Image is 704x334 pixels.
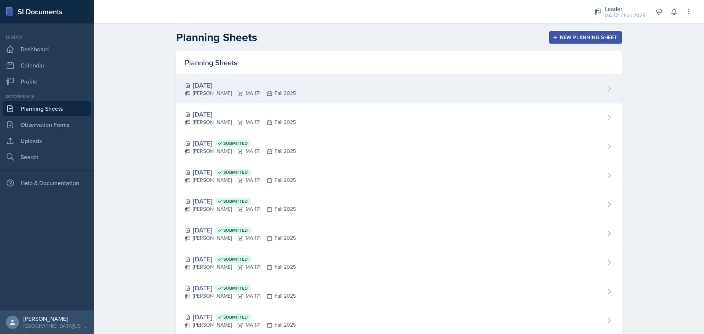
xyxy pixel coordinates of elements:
div: [PERSON_NAME] MA 171 Fall 2025 [185,118,296,126]
div: [DATE] [185,225,296,235]
div: MA 171 / Fall 2025 [605,12,645,19]
div: Help & Documentation [3,176,91,190]
div: [DATE] [185,80,296,90]
div: [DATE] [185,138,296,148]
div: [PERSON_NAME] MA 171 Fall 2025 [185,234,296,242]
div: [PERSON_NAME] MA 171 Fall 2025 [185,205,296,213]
a: [DATE] Submitted [PERSON_NAME]MA 171Fall 2025 [176,219,622,248]
a: Uploads [3,133,91,148]
span: Submitted [223,198,248,204]
a: [DATE] Submitted [PERSON_NAME]MA 171Fall 2025 [176,277,622,306]
div: Leader [605,4,645,13]
a: Profile [3,74,91,89]
a: [DATE] Submitted [PERSON_NAME]MA 171Fall 2025 [176,190,622,219]
a: [DATE] Submitted [PERSON_NAME]MA 171Fall 2025 [176,248,622,277]
div: [DATE] [185,312,296,322]
div: [DATE] [185,167,296,177]
a: Dashboard [3,42,91,56]
span: Submitted [223,314,248,320]
span: Submitted [223,140,248,146]
a: Observation Forms [3,117,91,132]
div: Documents [3,93,91,100]
div: [PERSON_NAME] MA 171 Fall 2025 [185,176,296,184]
div: [PERSON_NAME] MA 171 Fall 2025 [185,263,296,271]
div: [DATE] [185,196,296,206]
div: [DATE] [185,254,296,264]
div: [DATE] [185,109,296,119]
a: [DATE] [PERSON_NAME]MA 171Fall 2025 [176,103,622,132]
div: [PERSON_NAME] MA 171 Fall 2025 [185,147,296,155]
div: [PERSON_NAME] MA 171 Fall 2025 [185,321,296,329]
div: [DATE] [185,283,296,293]
div: [PERSON_NAME] MA 171 Fall 2025 [185,292,296,300]
a: [DATE] Submitted [PERSON_NAME]MA 171Fall 2025 [176,161,622,190]
a: Planning Sheets [3,101,91,116]
span: Submitted [223,169,248,175]
div: [PERSON_NAME] MA 171 Fall 2025 [185,89,296,97]
a: [DATE] Submitted [PERSON_NAME]MA 171Fall 2025 [176,132,622,161]
a: Calendar [3,58,91,73]
h2: Planning Sheets [176,31,257,44]
span: Submitted [223,256,248,262]
div: Planning Sheets [176,51,622,74]
a: Search [3,150,91,164]
a: [DATE] [PERSON_NAME]MA 171Fall 2025 [176,74,622,103]
div: Leader [3,34,91,40]
button: New Planning Sheet [549,31,622,44]
span: Submitted [223,285,248,291]
div: [PERSON_NAME] [23,315,88,322]
div: New Planning Sheet [554,34,617,40]
div: [GEOGRAPHIC_DATA][US_STATE] in [GEOGRAPHIC_DATA] [23,322,88,330]
span: Submitted [223,227,248,233]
